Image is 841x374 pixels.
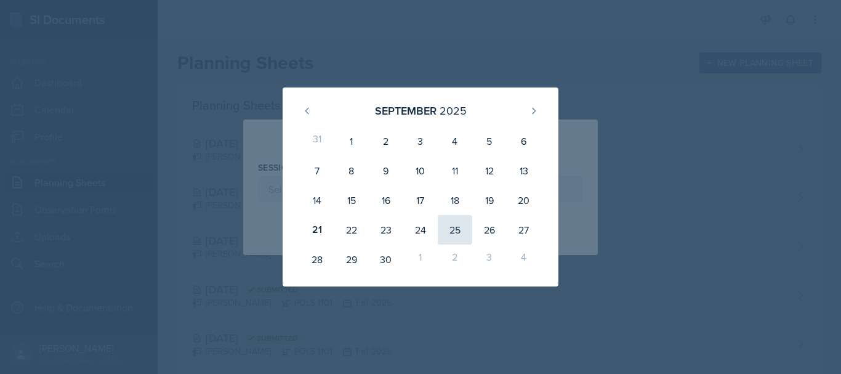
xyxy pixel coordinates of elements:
div: 22 [334,215,369,245]
div: 8 [334,156,369,185]
div: 19 [472,185,507,215]
div: 4 [507,245,541,274]
div: 9 [369,156,403,185]
div: 13 [507,156,541,185]
div: 16 [369,185,403,215]
div: 5 [472,126,507,156]
div: 21 [300,215,334,245]
div: 29 [334,245,369,274]
div: 28 [300,245,334,274]
div: 24 [403,215,438,245]
div: 6 [507,126,541,156]
div: 11 [438,156,472,185]
div: 17 [403,185,438,215]
div: 26 [472,215,507,245]
div: 1 [334,126,369,156]
div: 10 [403,156,438,185]
div: 3 [403,126,438,156]
div: 25 [438,215,472,245]
div: 15 [334,185,369,215]
div: 31 [300,126,334,156]
div: 7 [300,156,334,185]
div: 18 [438,185,472,215]
div: 2 [438,245,472,274]
div: 2 [369,126,403,156]
div: September [375,102,437,119]
div: 2025 [440,102,467,119]
div: 1 [403,245,438,274]
div: 3 [472,245,507,274]
div: 4 [438,126,472,156]
div: 12 [472,156,507,185]
div: 20 [507,185,541,215]
div: 27 [507,215,541,245]
div: 30 [369,245,403,274]
div: 23 [369,215,403,245]
div: 14 [300,185,334,215]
